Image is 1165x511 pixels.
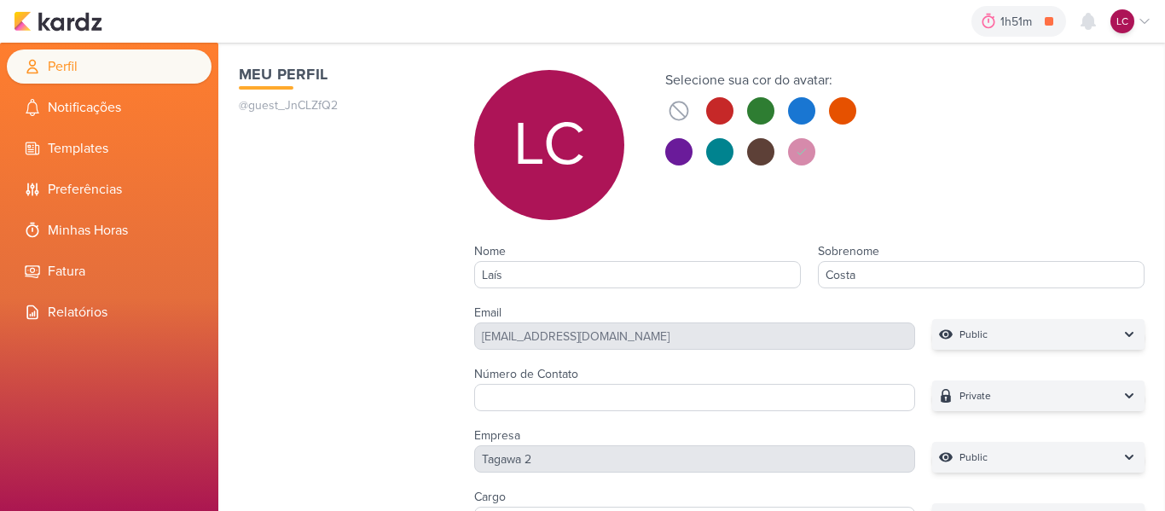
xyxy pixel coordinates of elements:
li: Minhas Horas [7,213,212,247]
li: Preferências [7,172,212,206]
div: 1h51m [1000,13,1037,31]
label: Email [474,305,501,320]
li: Perfil [7,49,212,84]
li: Fatura [7,254,212,288]
label: Número de Contato [474,367,578,381]
div: Selecione sua cor do avatar: [665,70,856,90]
button: Public [932,442,1145,473]
h1: Meu Perfil [239,63,440,86]
button: Public [932,319,1145,350]
label: Sobrenome [818,244,879,258]
li: Notificações [7,90,212,125]
label: Empresa [474,428,520,443]
p: Private [959,387,991,404]
li: Relatórios [7,295,212,329]
label: Cargo [474,490,506,504]
div: [EMAIL_ADDRESS][DOMAIN_NAME] [474,322,916,350]
div: Laís Costa [474,70,624,220]
p: Public [959,449,988,466]
label: Nome [474,244,506,258]
li: Templates [7,131,212,165]
img: kardz.app [14,11,102,32]
button: Private [932,380,1145,411]
div: Laís Costa [1110,9,1134,33]
p: LC [1116,14,1128,29]
p: @guest_JnCLZfQ2 [239,96,440,114]
p: LC [513,114,585,176]
p: Public [959,326,988,343]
